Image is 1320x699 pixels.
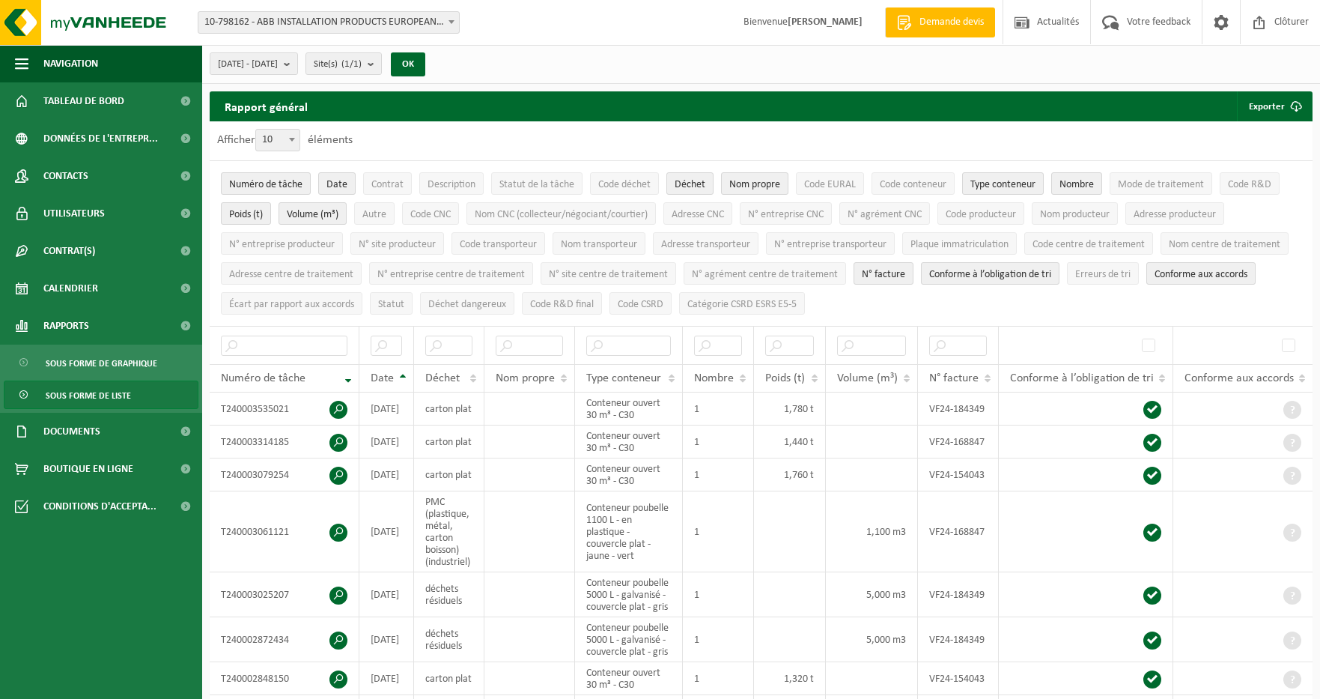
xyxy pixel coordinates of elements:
[721,172,788,195] button: Nom propreNom propre: Activate to sort
[672,209,724,220] span: Adresse CNC
[541,262,676,285] button: N° site centre de traitementN° site centre de traitement: Activate to sort
[618,299,663,310] span: Code CSRD
[1032,239,1145,250] span: Code centre de traitement
[918,617,999,662] td: VF24-184349
[425,372,460,384] span: Déchet
[590,172,659,195] button: Code déchetCode déchet: Activate to sort
[210,662,359,695] td: T240002848150
[363,172,412,195] button: ContratContrat: Activate to sort
[675,179,705,190] span: Déchet
[414,426,484,459] td: carton plat
[43,195,105,232] span: Utilisateurs
[804,179,856,190] span: Code EURAL
[549,269,668,280] span: N° site centre de traitement
[1032,202,1118,225] button: Nom producteurNom producteur: Activate to sort
[350,232,444,255] button: N° site producteurN° site producteur : Activate to sort
[221,292,362,315] button: Écart par rapport aux accordsÉcart par rapport aux accords: Activate to sort
[1118,179,1204,190] span: Mode de traitement
[229,179,302,190] span: Numéro de tâche
[370,292,413,315] button: StatutStatut: Activate to sort
[575,459,683,491] td: Conteneur ouvert 30 m³ - C30
[210,91,323,121] h2: Rapport général
[359,491,414,572] td: [DATE]
[598,179,651,190] span: Code déchet
[210,52,298,75] button: [DATE] - [DATE]
[729,179,780,190] span: Nom propre
[496,372,555,384] span: Nom propre
[46,381,131,410] span: Sous forme de liste
[918,491,999,572] td: VF24-168847
[402,202,459,225] button: Code CNCCode CNC: Activate to sort
[43,82,124,120] span: Tableau de bord
[369,262,533,285] button: N° entreprise centre de traitementN° entreprise centre de traitement: Activate to sort
[586,372,661,384] span: Type conteneur
[210,572,359,617] td: T240003025207
[553,232,645,255] button: Nom transporteurNom transporteur: Activate to sort
[683,459,754,491] td: 1
[43,45,98,82] span: Navigation
[774,239,886,250] span: N° entreprise transporteur
[414,393,484,426] td: carton plat
[229,269,353,280] span: Adresse centre de traitement
[1024,232,1153,255] button: Code centre de traitementCode centre de traitement: Activate to sort
[575,662,683,695] td: Conteneur ouvert 30 m³ - C30
[609,292,672,315] button: Code CSRDCode CSRD: Activate to sort
[354,202,395,225] button: AutreAutre: Activate to sort
[679,292,805,315] button: Catégorie CSRD ESRS E5-5Catégorie CSRD ESRS E5-5: Activate to sort
[796,172,864,195] button: Code EURALCode EURAL: Activate to sort
[687,299,797,310] span: Catégorie CSRD ESRS E5-5
[43,120,158,157] span: Données de l'entrepr...
[359,459,414,491] td: [DATE]
[221,202,271,225] button: Poids (t)Poids (t): Activate to sort
[362,209,386,220] span: Autre
[970,179,1035,190] span: Type conteneur
[575,572,683,617] td: Conteneur poubelle 5000 L - galvanisé - couvercle plat - gris
[419,172,484,195] button: DescriptionDescription: Activate to sort
[43,157,88,195] span: Contacts
[740,202,832,225] button: N° entreprise CNCN° entreprise CNC: Activate to sort
[694,372,734,384] span: Nombre
[499,179,574,190] span: Statut de la tâche
[1125,202,1224,225] button: Adresse producteurAdresse producteur: Activate to sort
[765,372,805,384] span: Poids (t)
[916,15,988,30] span: Demande devis
[754,426,825,459] td: 1,440 t
[210,393,359,426] td: T240003535021
[918,459,999,491] td: VF24-154043
[359,617,414,662] td: [DATE]
[221,372,305,384] span: Numéro de tâche
[43,488,156,525] span: Conditions d'accepta...
[43,232,95,270] span: Contrat(s)
[420,292,514,315] button: Déchet dangereux : Activate to sort
[522,292,602,315] button: Code R&D finalCode R&amp;D final: Activate to sort
[1161,232,1289,255] button: Nom centre de traitementNom centre de traitement: Activate to sort
[754,393,825,426] td: 1,780 t
[198,11,460,34] span: 10-798162 - ABB INSTALLATION PRODUCTS EUROPEAN CENTRE SA - HOUDENG-GOEGNIES
[318,172,356,195] button: DateDate: Activate to sort
[43,307,89,345] span: Rapports
[921,262,1059,285] button: Conforme à l’obligation de tri : Activate to sort
[854,262,913,285] button: N° factureN° facture: Activate to sort
[575,426,683,459] td: Conteneur ouvert 30 m³ - C30
[410,209,451,220] span: Code CNC
[848,209,922,220] span: N° agrément CNC
[326,179,347,190] span: Date
[359,426,414,459] td: [DATE]
[210,491,359,572] td: T240003061121
[684,262,846,285] button: N° agrément centre de traitementN° agrément centre de traitement: Activate to sort
[826,617,918,662] td: 5,000 m3
[414,617,484,662] td: déchets résiduels
[575,491,683,572] td: Conteneur poubelle 1100 L - en plastique - couvercle plat - jaune - vert
[748,209,824,220] span: N° entreprise CNC
[1237,91,1311,121] button: Exporter
[7,666,250,699] iframe: chat widget
[4,381,198,409] a: Sous forme de liste
[862,269,905,280] span: N° facture
[880,179,946,190] span: Code conteneur
[839,202,930,225] button: N° agrément CNCN° agrément CNC: Activate to sort
[1134,209,1216,220] span: Adresse producteur
[561,239,637,250] span: Nom transporteur
[221,172,311,195] button: Numéro de tâcheNuméro de tâche: Activate to remove sorting
[1075,269,1131,280] span: Erreurs de tri
[341,59,362,69] count: (1/1)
